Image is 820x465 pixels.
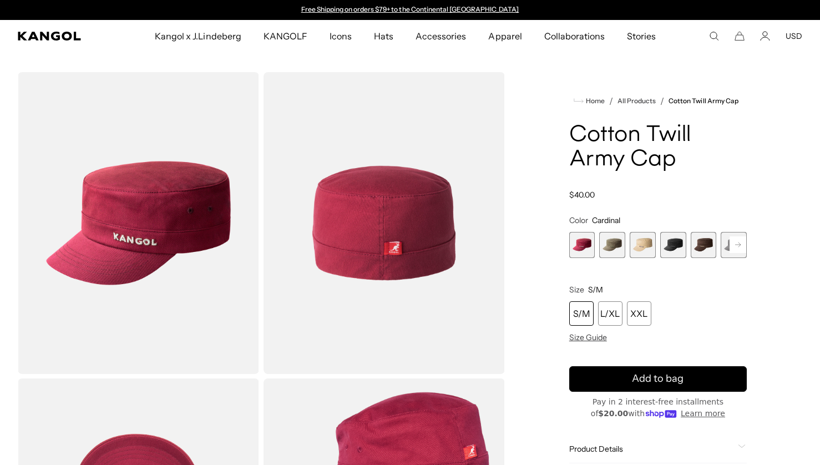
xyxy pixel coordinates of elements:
div: XXL [627,301,651,326]
span: Accessories [416,20,466,52]
label: Cardinal [569,232,595,258]
a: Free Shipping on orders $79+ to the Continental [GEOGRAPHIC_DATA] [301,5,519,13]
div: 4 of 9 [660,232,686,258]
slideshow-component: Announcement bar [296,6,524,14]
span: S/M [588,285,603,295]
span: Size [569,285,584,295]
label: Black [660,232,686,258]
button: Add to bag [569,366,747,392]
span: Kangol x J.Lindeberg [155,20,241,52]
span: Apparel [488,20,522,52]
nav: breadcrumbs [569,94,747,108]
span: Product Details [569,444,733,454]
div: 5 of 9 [691,232,717,258]
h1: Cotton Twill Army Cap [569,123,747,172]
span: $40.00 [569,190,595,200]
span: KANGOLF [264,20,307,52]
button: Cart [735,31,745,41]
div: 2 of 9 [599,232,625,258]
div: 3 of 9 [630,232,656,258]
span: Cardinal [592,215,620,225]
img: color-cardinal [264,72,505,374]
a: Account [760,31,770,41]
a: Kangol x J.Lindeberg [144,20,252,52]
a: Stories [616,20,667,52]
a: Cotton Twill Army Cap [669,97,738,105]
label: Beige [630,232,656,258]
div: 1 of 9 [569,232,595,258]
span: Size Guide [569,332,607,342]
label: Grey [721,232,747,258]
span: Collaborations [544,20,605,52]
a: Icons [318,20,363,52]
a: All Products [617,97,656,105]
span: Color [569,215,588,225]
span: Add to bag [632,371,684,386]
span: Home [584,97,605,105]
a: KANGOLF [252,20,318,52]
li: / [656,94,664,108]
div: Announcement [296,6,524,14]
button: USD [786,31,802,41]
div: 6 of 9 [721,232,747,258]
span: Stories [627,20,656,52]
li: / [605,94,613,108]
span: Hats [374,20,393,52]
div: S/M [569,301,594,326]
label: Brown [691,232,717,258]
span: Icons [330,20,352,52]
a: Home [574,96,605,106]
div: L/XL [598,301,622,326]
label: Green [599,232,625,258]
a: Hats [363,20,404,52]
summary: Search here [709,31,719,41]
a: Kangol [18,32,102,41]
a: Accessories [404,20,477,52]
a: Collaborations [533,20,616,52]
div: 1 of 2 [296,6,524,14]
img: color-cardinal [18,72,259,374]
a: Apparel [477,20,533,52]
